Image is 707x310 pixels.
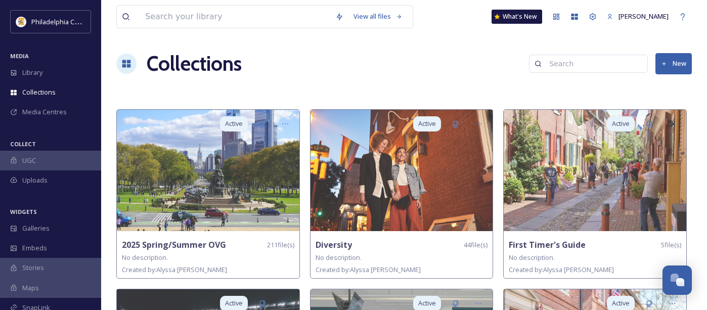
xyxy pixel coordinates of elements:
[618,12,669,21] span: [PERSON_NAME]
[662,265,692,295] button: Open Chat
[122,239,226,250] strong: 2025 Spring/Summer OVG
[509,239,586,250] strong: First Timer's Guide
[31,17,159,26] span: Philadelphia Convention & Visitors Bureau
[464,240,488,250] span: 44 file(s)
[10,140,36,148] span: COLLECT
[22,107,67,117] span: Media Centres
[22,175,48,185] span: Uploads
[544,54,642,74] input: Search
[122,265,227,274] span: Created by: Alyssa [PERSON_NAME]
[348,7,408,26] a: View all files
[311,110,493,231] img: cdb723c4-dcb7-497e-a49d-51072982032e.jpg
[122,253,168,262] span: No description.
[612,119,630,128] span: Active
[22,243,47,253] span: Embeds
[504,110,686,231] img: 7903774b-ea5a-4fb7-92a7-c4fb5185c63a.jpg
[140,6,330,28] input: Search your library
[22,68,42,77] span: Library
[225,119,243,128] span: Active
[117,110,299,231] img: 27254593-02fd-43b0-b73f-4e530b8e30c2.jpg
[418,298,436,308] span: Active
[267,240,294,250] span: 211 file(s)
[418,119,436,128] span: Active
[509,253,555,262] span: No description.
[509,265,614,274] span: Created by: Alyssa [PERSON_NAME]
[22,156,36,165] span: UGC
[10,52,29,60] span: MEDIA
[661,240,681,250] span: 5 file(s)
[612,298,630,308] span: Active
[602,7,674,26] a: [PERSON_NAME]
[22,224,50,233] span: Galleries
[316,265,421,274] span: Created by: Alyssa [PERSON_NAME]
[316,253,362,262] span: No description.
[316,239,352,250] strong: Diversity
[16,17,26,27] img: download.jpeg
[22,263,44,273] span: Stories
[22,87,56,97] span: Collections
[10,208,37,215] span: WIDGETS
[147,49,242,79] a: Collections
[22,283,39,293] span: Maps
[225,298,243,308] span: Active
[655,53,692,74] button: New
[492,10,542,24] a: What's New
